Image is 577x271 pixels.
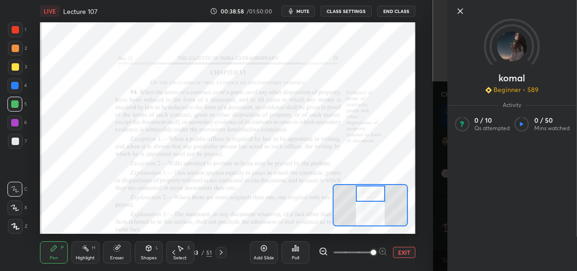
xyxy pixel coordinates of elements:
div: 33 [190,250,200,255]
p: 0 / 50 [534,116,570,125]
span: Activity [498,101,526,109]
div: S [187,245,190,250]
div: X [7,200,27,215]
div: 7 [8,134,27,149]
p: Qs attempted [474,125,510,132]
img: f861001854024bf68b412648371413e2.jpg [497,32,527,61]
div: Highlight [76,256,95,260]
div: Eraser [110,256,124,260]
div: 51 [206,248,212,257]
div: Z [8,219,27,234]
div: Shapes [141,256,157,260]
button: CLASS SETTINGS [321,6,372,17]
div: 2 [8,41,27,56]
img: Learner_Badge_beginner_1_8b307cf2a0.svg [485,87,492,93]
div: H [92,245,95,250]
div: 1 [8,22,26,37]
div: Pen [50,256,58,260]
div: / [202,250,204,255]
div: Poll [292,256,299,260]
button: End Class [377,6,415,17]
button: EXIT [393,247,415,258]
div: P [61,245,64,250]
p: komal [498,74,525,82]
div: C [7,182,27,197]
div: 6 [7,115,27,130]
div: Select [173,256,187,260]
div: LIVE [40,6,59,17]
button: mute [282,6,315,17]
div: 5 [7,97,27,112]
span: mute [296,8,309,14]
div: 3 [8,59,27,74]
h4: Lecture 107 [63,7,98,16]
div: Add Slide [254,256,274,260]
div: L [156,245,158,250]
p: 0 / 10 [474,116,510,125]
div: 4 [7,78,27,93]
p: Mins watched [534,125,570,132]
p: Beginner • 589 [493,86,538,94]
